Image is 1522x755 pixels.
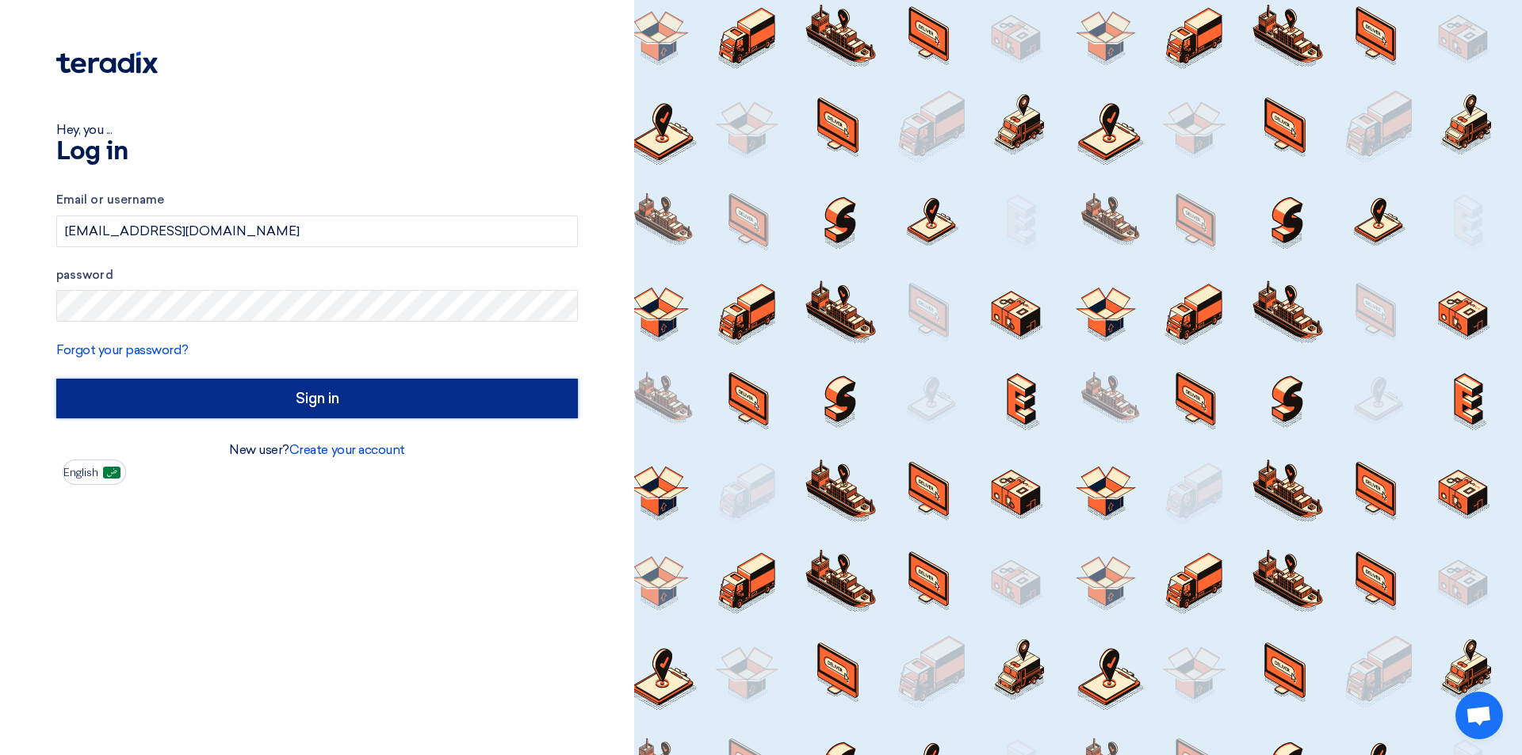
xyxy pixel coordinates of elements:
[63,466,98,479] font: English
[56,268,113,282] font: password
[289,442,405,457] a: Create your account
[56,379,578,418] input: Sign in
[56,122,112,137] font: Hey, you ...
[63,459,126,485] button: English
[1455,692,1503,739] a: Open chat
[56,51,158,74] img: Teradix logo
[56,215,578,247] input: Enter your business email or username
[229,442,289,457] font: New user?
[56,342,189,357] a: Forgot your password?
[56,193,164,207] font: Email or username
[103,467,120,479] img: ar-AR.png
[56,139,128,165] font: Log in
